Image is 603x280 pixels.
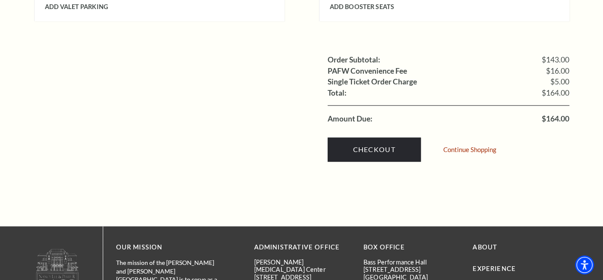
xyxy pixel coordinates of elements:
p: [PERSON_NAME][MEDICAL_DATA] Center [254,258,350,273]
p: Administrative Office [254,242,350,252]
span: Add Booster Seats [330,3,394,10]
a: Checkout [328,137,421,162]
label: Total: [328,89,347,97]
label: Amount Due: [328,115,373,123]
p: Bass Performance Hall [363,258,460,265]
p: [STREET_ADDRESS] [363,265,460,273]
a: Continue Shopping [443,146,496,153]
label: Single Ticket Order Charge [328,78,417,86]
label: PAFW Convenience Fee [328,67,407,75]
a: About [473,243,497,250]
span: $143.00 [542,56,569,64]
span: $164.00 [542,115,569,123]
a: Experience [473,264,516,272]
span: $5.00 [550,78,569,86]
span: Add Valet Parking [45,3,108,10]
p: OUR MISSION [116,242,224,252]
div: Accessibility Menu [575,255,594,274]
label: Order Subtotal: [328,56,380,64]
span: $164.00 [542,89,569,97]
p: BOX OFFICE [363,242,460,252]
span: $16.00 [546,67,569,75]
